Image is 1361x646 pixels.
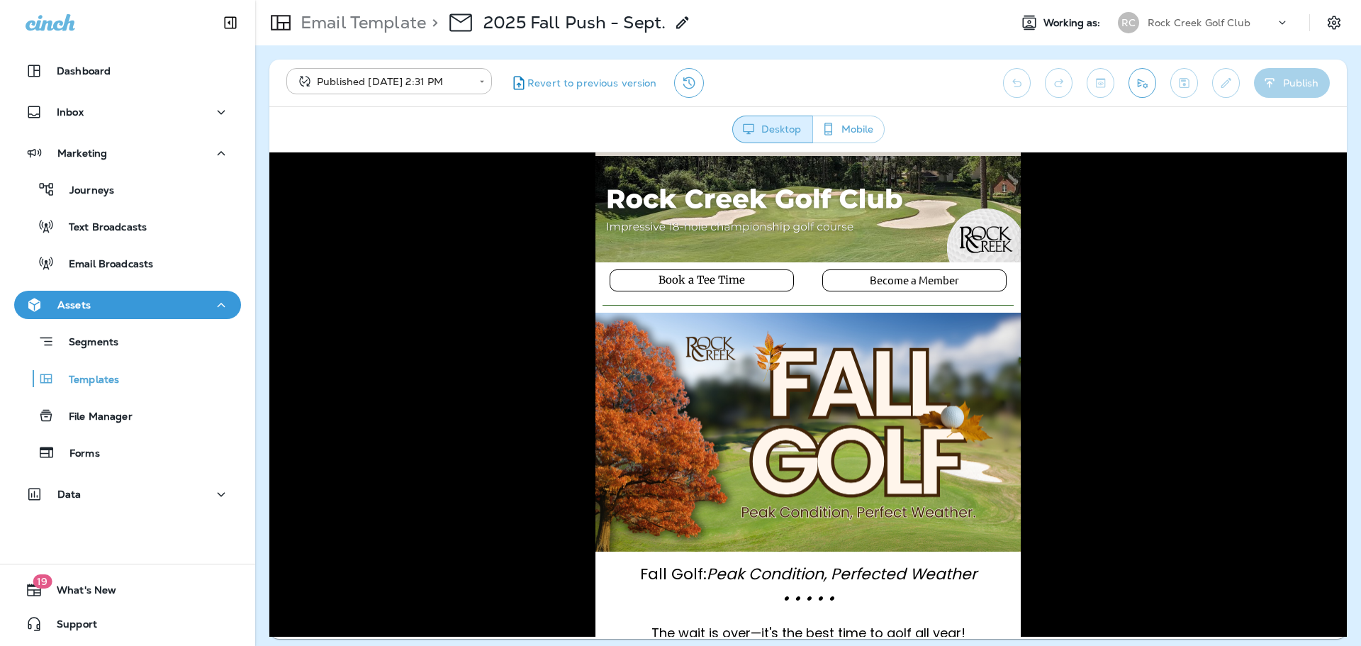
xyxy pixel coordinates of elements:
[14,98,241,126] button: Inbox
[14,174,241,204] button: Journeys
[57,147,107,159] p: Marketing
[1118,12,1139,33] div: RC
[55,411,133,424] p: File Manager
[55,258,153,272] p: Email Broadcasts
[14,610,241,638] button: Support
[211,9,250,37] button: Collapse Sidebar
[426,12,438,33] p: >
[296,74,469,89] div: Published [DATE] 2:31 PM
[1321,10,1347,35] button: Settings
[1148,17,1250,28] p: Rock Creek Golf Club
[527,77,657,90] span: Revert to previous version
[1128,68,1156,98] button: Send test email
[382,472,696,489] span: The wait is over—it's the best time to golf all year!
[57,489,82,500] p: Data
[14,401,241,430] button: File Manager
[14,364,241,394] button: Templates
[295,12,426,33] p: Email Template
[812,116,885,143] button: Mobile
[732,116,813,143] button: Desktop
[14,438,241,467] button: Forms
[582,118,708,138] a: Become a Member
[513,434,565,457] em: • • • • •
[14,57,241,85] button: Dashboard
[14,326,241,357] button: Segments
[371,411,707,433] span: Fall Golf:
[326,4,751,110] img: RC---2024-Email-Header.png
[14,480,241,508] button: Data
[1043,17,1104,29] span: Working as:
[14,291,241,319] button: Assets
[483,12,666,33] p: 2025 Fall Push - Sept.
[57,299,91,311] p: Assets
[55,374,119,387] p: Templates
[14,211,241,241] button: Text Broadcasts
[55,221,147,235] p: Text Broadcasts
[55,184,114,198] p: Journeys
[14,576,241,604] button: 19What's New
[57,65,111,77] p: Dashboard
[33,574,52,589] span: 19
[371,118,494,138] a: Book a Tee Time
[43,618,97,635] span: Support
[14,248,241,278] button: Email Broadcasts
[55,447,100,461] p: Forms
[326,160,751,400] img: Fall Golf: Peak Condition, Perfected Weather.
[55,336,118,350] p: Segments
[14,139,241,167] button: Marketing
[43,584,116,601] span: What's New
[503,68,663,98] button: Revert to previous version
[674,68,704,98] button: View Changelog
[437,411,707,433] em: Peak Condition, Perfected Weather
[57,106,84,118] p: Inbox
